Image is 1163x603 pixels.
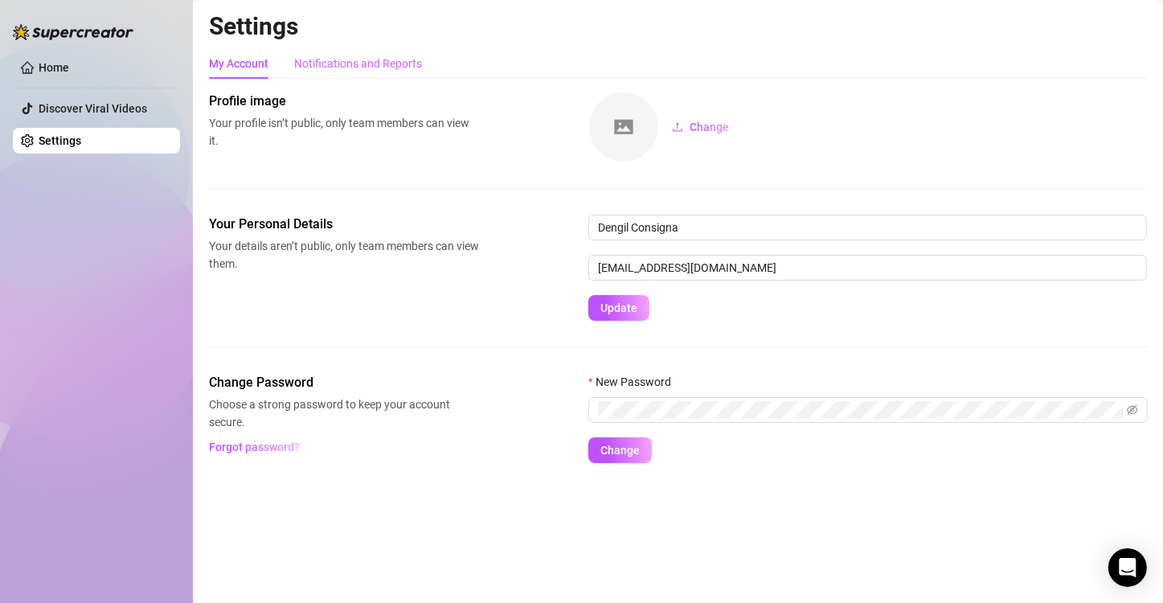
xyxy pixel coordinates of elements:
span: Your details aren’t public, only team members can view them. [209,237,479,273]
a: Settings [39,134,81,147]
span: Change Password [209,373,479,392]
button: Forgot password? [209,434,301,460]
span: Change [690,121,729,133]
a: Discover Viral Videos [39,102,147,115]
a: Home [39,61,69,74]
span: Your Personal Details [209,215,479,234]
button: Change [659,114,742,140]
div: My Account [209,55,268,72]
div: Open Intercom Messenger [1108,548,1147,587]
button: Update [588,295,649,321]
span: Your profile isn’t public, only team members can view it. [209,114,479,150]
img: square-placeholder.png [589,92,658,162]
span: Change [600,444,640,457]
span: Profile image [209,92,479,111]
button: Change [588,437,652,463]
span: Update [600,301,637,314]
span: upload [672,121,683,133]
div: Notifications and Reports [294,55,422,72]
span: Choose a strong password to keep your account secure. [209,396,479,431]
span: eye-invisible [1127,404,1138,416]
input: Enter name [588,215,1147,240]
h2: Settings [209,11,1147,42]
input: New Password [598,401,1124,419]
input: Enter new email [588,255,1147,281]
img: logo-BBDzfeDw.svg [13,24,133,40]
label: New Password [588,373,682,391]
span: Forgot password? [210,441,301,453]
